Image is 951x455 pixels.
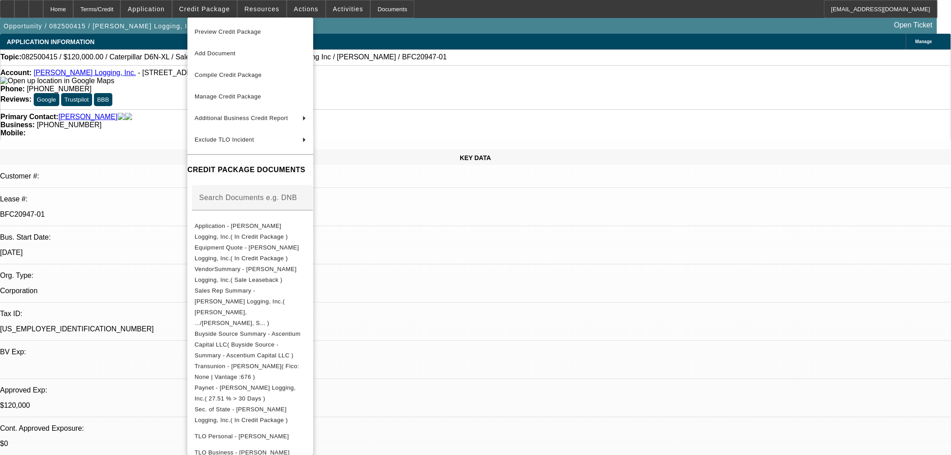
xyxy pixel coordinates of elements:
[199,193,297,201] mat-label: Search Documents e.g. DNB
[187,382,313,404] button: Paynet - Jarman Logging, Inc.( 27.51 % > 30 Days )
[187,220,313,242] button: Application - Jarman Logging, Inc.( In Credit Package )
[195,330,301,358] span: Buyside Source Summary - Ascentium Capital LLC( Buyside Source - Summary - Ascentium Capital LLC )
[195,28,261,35] span: Preview Credit Package
[195,244,299,261] span: Equipment Quote - [PERSON_NAME] Logging, Inc.( In Credit Package )
[195,50,236,57] span: Add Document
[187,404,313,425] button: Sec. of State - Jarman Logging, Inc.( In Credit Package )
[187,242,313,263] button: Equipment Quote - Jarman Logging, Inc.( In Credit Package )
[187,165,313,175] h4: CREDIT PACKAGE DOCUMENTS
[195,115,288,121] span: Additional Business Credit Report
[187,263,313,285] button: VendorSummary - Jarman Logging, Inc.( Sale Leaseback )
[187,328,313,361] button: Buyside Source Summary - Ascentium Capital LLC( Buyside Source - Summary - Ascentium Capital LLC )
[195,287,285,326] span: Sales Rep Summary - [PERSON_NAME] Logging, Inc.( [PERSON_NAME], .../[PERSON_NAME], S... )
[195,384,296,401] span: Paynet - [PERSON_NAME] Logging, Inc.( 27.51 % > 30 Days )
[187,285,313,328] button: Sales Rep Summary - Jarman Logging, Inc.( Rustebakke, .../Richards, S... )
[195,93,261,100] span: Manage Credit Package
[195,136,254,143] span: Exclude TLO Incident
[195,362,299,380] span: Transunion - [PERSON_NAME]( Fico: None | Vantage :676 )
[195,265,297,283] span: VendorSummary - [PERSON_NAME] Logging, Inc.( Sale Leaseback )
[195,222,288,240] span: Application - [PERSON_NAME] Logging, Inc.( In Credit Package )
[195,433,289,439] span: TLO Personal - [PERSON_NAME]
[195,71,262,78] span: Compile Credit Package
[187,425,313,447] button: TLO Personal - Jarman, Michael
[187,361,313,382] button: Transunion - Jarman, Michael( Fico: None | Vantage :676 )
[195,406,288,423] span: Sec. of State - [PERSON_NAME] Logging, Inc.( In Credit Package )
